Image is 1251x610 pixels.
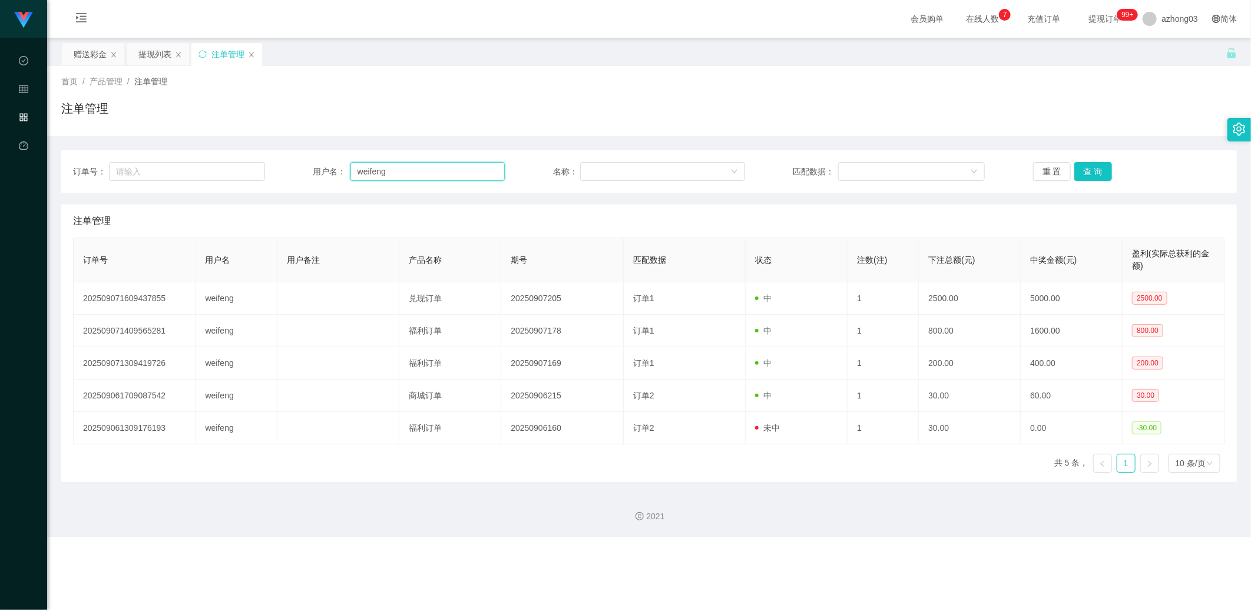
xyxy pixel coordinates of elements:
[633,358,654,368] span: 订单1
[848,412,919,444] td: 1
[633,423,654,433] span: 订单2
[138,43,171,65] div: 提现列表
[196,412,277,444] td: weifeng
[1212,15,1220,23] i: 图标: global
[19,79,28,103] i: 图标: table
[61,100,108,117] h1: 注单管理
[399,412,501,444] td: 福利订单
[90,77,123,86] span: 产品管理
[74,380,196,412] td: 202509061709087542
[206,255,230,265] span: 用户名
[1021,282,1123,315] td: 5000.00
[553,166,580,178] span: 名称：
[755,255,772,265] span: 状态
[1233,123,1246,136] i: 图标: setting
[633,391,654,400] span: 订单2
[1226,48,1237,58] i: 图标: unlock
[73,214,111,228] span: 注单管理
[501,380,624,412] td: 20250906215
[1117,454,1136,473] li: 1
[196,347,277,380] td: weifeng
[1021,412,1123,444] td: 0.00
[19,113,28,218] span: 产品管理
[1054,454,1088,473] li: 共 5 条，
[134,77,167,86] span: 注单管理
[999,9,1011,21] sup: 7
[919,380,1021,412] td: 30.00
[1003,9,1007,21] p: 7
[633,294,654,303] span: 订单1
[1083,15,1127,23] span: 提现订单
[1117,9,1138,21] sup: 1109
[1132,292,1167,305] span: 2500.00
[1021,315,1123,347] td: 1600.00
[287,255,320,265] span: 用户备注
[511,255,527,265] span: 期号
[196,282,277,315] td: weifeng
[919,282,1021,315] td: 2500.00
[848,282,919,315] td: 1
[14,12,33,28] img: logo.9652507e.png
[1132,389,1159,402] span: 30.00
[57,510,1242,523] div: 2021
[1146,460,1153,467] i: 图标: right
[1021,15,1066,23] span: 充值订单
[1176,454,1206,472] div: 10 条/页
[74,43,107,65] div: 赠送彩金
[1117,454,1135,472] a: 1
[83,255,108,265] span: 订单号
[61,1,101,38] i: 图标: menu-unfold
[919,412,1021,444] td: 30.00
[848,315,919,347] td: 1
[501,347,624,380] td: 20250907169
[19,107,28,131] i: 图标: appstore-o
[19,51,28,74] i: 图标: check-circle-o
[74,412,196,444] td: 202509061309176193
[409,255,442,265] span: 产品名称
[19,85,28,190] span: 会员管理
[74,315,196,347] td: 202509071409565281
[1132,421,1161,434] span: -30.00
[971,168,978,176] i: 图标: down
[313,166,350,178] span: 用户名：
[175,51,182,58] i: 图标: close
[350,162,505,181] input: 请输入
[501,282,624,315] td: 20250907205
[1140,454,1159,473] li: 下一页
[857,255,887,265] span: 注数(注)
[755,294,772,303] span: 中
[61,77,78,86] span: 首页
[636,512,644,520] i: 图标: copyright
[82,77,85,86] span: /
[755,423,780,433] span: 未中
[196,315,277,347] td: weifeng
[960,15,1005,23] span: 在线人数
[19,57,28,161] span: 数据中心
[19,134,28,253] a: 图标: dashboard平台首页
[399,315,501,347] td: 福利订单
[1033,162,1071,181] button: 重 置
[196,380,277,412] td: weifeng
[755,391,772,400] span: 中
[1021,380,1123,412] td: 60.00
[1021,347,1123,380] td: 400.00
[109,162,265,181] input: 请输入
[848,347,919,380] td: 1
[919,315,1021,347] td: 800.00
[399,282,501,315] td: 兑现订单
[127,77,130,86] span: /
[211,43,244,65] div: 注单管理
[731,168,738,176] i: 图标: down
[73,166,109,178] span: 订单号：
[501,412,624,444] td: 20250906160
[110,51,117,58] i: 图标: close
[198,50,207,58] i: 图标: sync
[1074,162,1112,181] button: 查 询
[755,358,772,368] span: 中
[928,255,975,265] span: 下注总额(元)
[1132,357,1163,370] span: 200.00
[74,347,196,380] td: 202509071309419726
[793,166,838,178] span: 匹配数据：
[1093,454,1112,473] li: 上一页
[633,326,654,335] span: 订单1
